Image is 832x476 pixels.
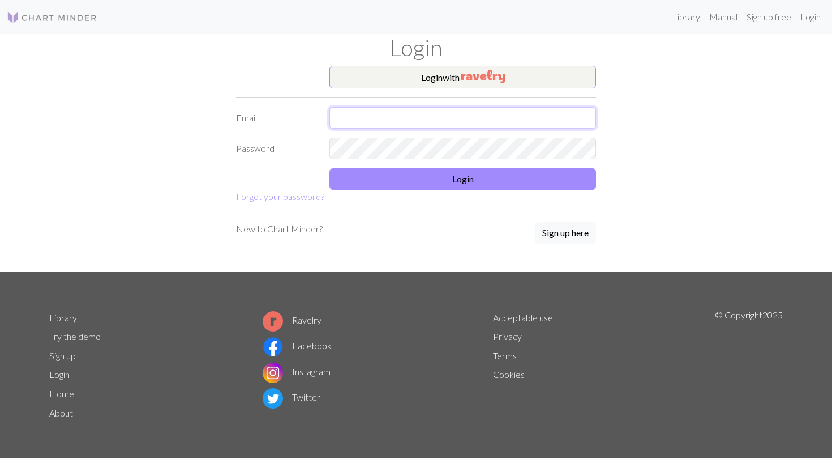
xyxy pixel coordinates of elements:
[461,70,505,83] img: Ravelry
[535,222,596,245] a: Sign up here
[49,350,76,361] a: Sign up
[263,311,283,331] img: Ravelry logo
[742,6,796,28] a: Sign up free
[329,66,596,88] button: Loginwith
[263,388,283,409] img: Twitter logo
[263,337,283,357] img: Facebook logo
[42,34,790,61] h1: Login
[49,312,77,323] a: Library
[493,369,525,380] a: Cookies
[229,138,323,159] label: Password
[49,407,73,418] a: About
[236,222,323,236] p: New to Chart Minder?
[229,107,323,129] label: Email
[329,168,596,190] button: Login
[668,6,705,28] a: Library
[49,369,70,380] a: Login
[49,388,74,399] a: Home
[49,331,101,342] a: Try the demo
[7,11,97,24] img: Logo
[715,308,783,423] p: © Copyright 2025
[705,6,742,28] a: Manual
[263,314,321,325] a: Ravelry
[263,340,332,351] a: Facebook
[263,392,320,402] a: Twitter
[493,312,553,323] a: Acceptable use
[236,191,324,202] a: Forgot your password?
[535,222,596,244] button: Sign up here
[796,6,825,28] a: Login
[263,366,331,377] a: Instagram
[493,331,522,342] a: Privacy
[263,363,283,383] img: Instagram logo
[493,350,517,361] a: Terms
